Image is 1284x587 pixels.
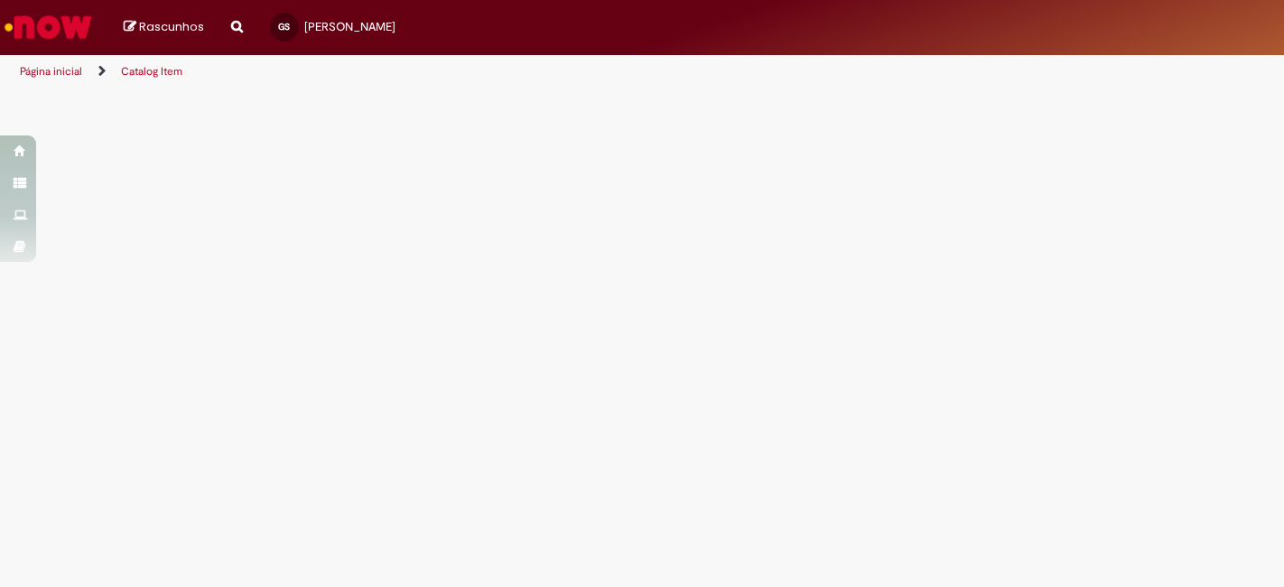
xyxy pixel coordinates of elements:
[20,64,82,79] a: Página inicial
[139,18,204,35] span: Rascunhos
[304,19,395,34] span: [PERSON_NAME]
[121,64,182,79] a: Catalog Item
[14,55,842,89] ul: Trilhas de página
[124,19,204,36] a: Rascunhos
[2,9,95,45] img: ServiceNow
[278,21,290,33] span: GS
